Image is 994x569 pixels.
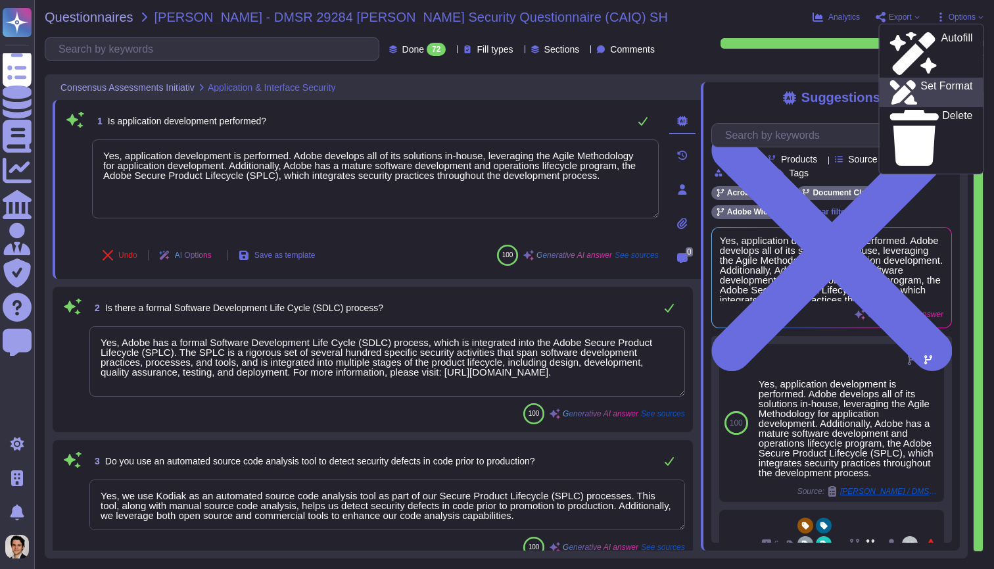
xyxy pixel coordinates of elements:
div: 72 [427,43,446,56]
span: Is there a formal Software Development Life Cycle (SDLC) process? [105,303,383,313]
img: user [5,535,29,558]
span: 6 [774,540,779,548]
span: Sections [544,45,580,54]
span: Generative AI answer [563,410,638,418]
span: Questionnaires [45,11,133,24]
span: AI Options [175,251,212,259]
input: Search by keywords [719,124,951,147]
div: Yes, application development is performed. Adobe develops all of its solutions in-house, leveragi... [759,379,939,478]
button: Save as template [228,242,326,268]
span: 0 [686,247,693,257]
span: See sources [641,543,685,551]
span: 2 [89,303,100,312]
span: Options [949,13,976,21]
button: Analytics [813,12,860,22]
span: 100 [730,419,743,427]
textarea: Yes, application development is performed. Adobe develops all of its solutions in-house, leveragi... [92,139,659,218]
span: See sources [615,251,659,259]
a: Delete [880,107,983,168]
span: Done [402,45,424,54]
span: 100 [502,251,513,259]
p: Delete [942,111,972,166]
a: Set Format [880,78,983,107]
span: [PERSON_NAME] / DMSR 29284 [PERSON_NAME] Security Questionnaire (CAIQ) SH [840,487,939,495]
img: user [902,536,918,552]
span: 3 [89,457,100,466]
span: See sources [641,410,685,418]
span: Export [889,13,912,21]
input: Search by keywords [52,37,379,61]
span: 1 [92,116,103,126]
span: Fill types [477,45,513,54]
textarea: Yes, we use Kodiak as an automated source code analysis tool as part of our Secure Product Lifecy... [89,480,685,530]
span: 100 [529,543,540,551]
a: Autofill [880,30,983,78]
span: Comments [610,45,655,54]
span: Do you use an automated source code analysis tool to detect security defects in code prior to pro... [105,456,535,466]
span: Undo [118,251,137,259]
span: Source: [797,486,939,497]
span: 100 [529,410,540,417]
span: Analytics [828,13,860,21]
textarea: Yes, Adobe has a formal Software Development Life Cycle (SDLC) process, which is integrated into ... [89,326,685,397]
button: user [3,532,38,561]
button: Undo [92,242,148,268]
span: Generative AI answer [563,543,638,551]
span: Generative AI answer [536,251,612,259]
span: Save as template [254,251,316,259]
span: [PERSON_NAME] - DMSR 29284 [PERSON_NAME] Security Questionnaire (CAIQ) SH [154,11,668,24]
p: Set Format [920,81,972,105]
span: Is application development performed? [108,116,266,126]
p: Autofill [941,33,972,75]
